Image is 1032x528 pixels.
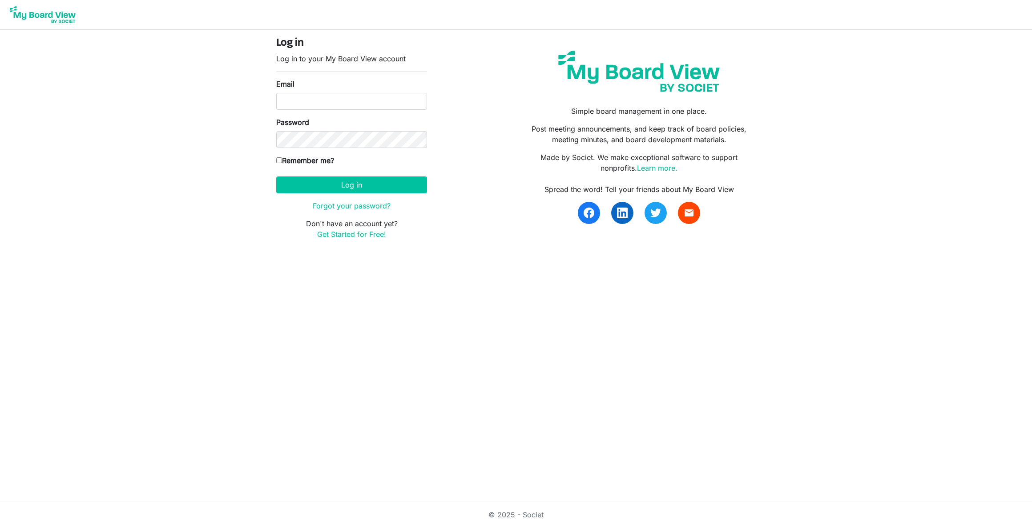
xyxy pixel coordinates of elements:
p: Simple board management in one place. [523,106,756,116]
label: Password [276,117,309,128]
label: Remember me? [276,155,334,166]
img: My Board View Logo [7,4,78,26]
a: email [678,202,700,224]
p: Post meeting announcements, and keep track of board policies, meeting minutes, and board developm... [523,124,756,145]
div: Spread the word! Tell your friends about My Board View [523,184,756,195]
a: Learn more. [637,164,677,172]
img: twitter.svg [650,208,661,218]
img: my-board-view-societ.svg [552,44,726,99]
h4: Log in [276,37,427,50]
img: facebook.svg [584,208,594,218]
a: Forgot your password? [313,201,391,210]
p: Made by Societ. We make exceptional software to support nonprofits. [523,152,756,173]
a: © 2025 - Societ [488,510,544,519]
span: email [684,208,694,218]
img: linkedin.svg [617,208,628,218]
p: Don't have an account yet? [276,218,427,240]
button: Log in [276,176,427,193]
input: Remember me? [276,157,282,163]
label: Email [276,79,294,89]
a: Get Started for Free! [317,230,386,239]
p: Log in to your My Board View account [276,53,427,64]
